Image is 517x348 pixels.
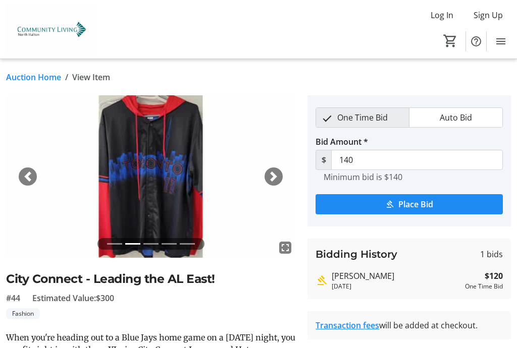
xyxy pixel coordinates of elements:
[316,274,328,286] mat-icon: Highest bid
[324,172,402,182] tr-hint: Minimum bid is $140
[316,136,368,148] label: Bid Amount *
[332,282,461,291] div: [DATE]
[480,248,503,260] span: 1 bids
[6,4,96,54] img: Community Living North Halton's Logo
[316,247,397,262] h3: Bidding History
[316,320,379,331] a: Transaction fees
[441,32,459,50] button: Cart
[474,9,503,21] span: Sign Up
[6,71,61,83] a: Auction Home
[491,31,511,51] button: Menu
[431,9,453,21] span: Log In
[6,292,20,304] span: #44
[423,7,461,23] button: Log In
[466,7,511,23] button: Sign Up
[279,242,291,254] mat-icon: fullscreen
[465,282,503,291] div: One Time Bid
[331,108,394,127] span: One Time Bid
[332,270,461,282] div: [PERSON_NAME]
[466,31,486,51] button: Help
[398,198,433,210] span: Place Bid
[316,319,503,331] div: will be added at checkout.
[316,150,332,170] span: $
[6,308,40,319] tr-label-badge: Fashion
[32,292,114,304] span: Estimated Value: $300
[6,270,295,287] h2: City Connect - Leading the AL East!
[485,270,503,282] strong: $120
[316,194,503,214] button: Place Bid
[72,71,110,83] span: View Item
[65,71,68,83] span: /
[6,95,295,258] img: Image
[434,108,478,127] span: Auto Bid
